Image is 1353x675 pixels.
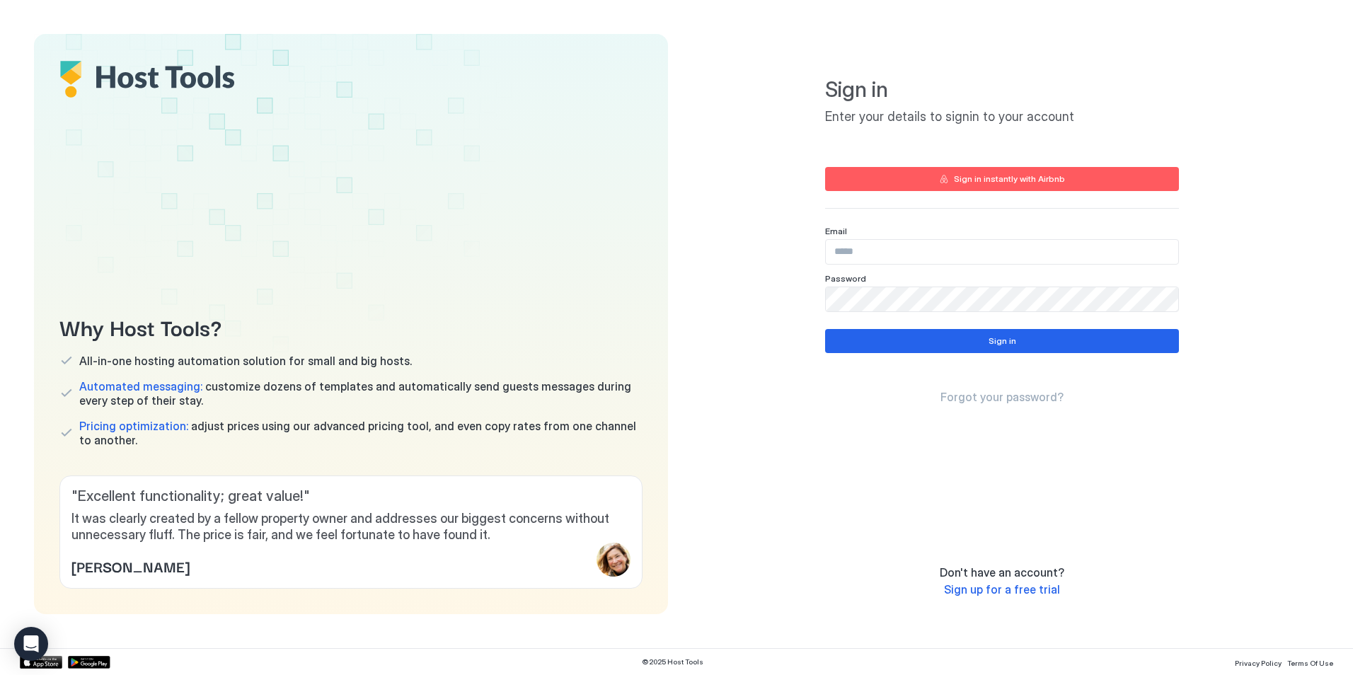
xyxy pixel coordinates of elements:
[79,419,643,447] span: adjust prices using our advanced pricing tool, and even copy rates from one channel to another.
[71,487,631,505] span: " Excellent functionality; great value! "
[826,287,1178,311] input: Input Field
[68,656,110,669] a: Google Play Store
[1235,654,1282,669] a: Privacy Policy
[826,240,1178,264] input: Input Field
[71,511,631,543] span: It was clearly created by a fellow property owner and addresses our biggest concerns without unne...
[954,173,1065,185] div: Sign in instantly with Airbnb
[825,226,847,236] span: Email
[20,656,62,669] a: App Store
[79,354,412,368] span: All-in-one hosting automation solution for small and big hosts.
[71,555,190,577] span: [PERSON_NAME]
[59,311,643,342] span: Why Host Tools?
[597,543,631,577] div: profile
[940,565,1064,579] span: Don't have an account?
[944,582,1060,597] a: Sign up for a free trial
[79,379,643,408] span: customize dozens of templates and automatically send guests messages during every step of their s...
[1287,659,1333,667] span: Terms Of Use
[825,109,1179,125] span: Enter your details to signin to your account
[940,390,1064,404] span: Forgot your password?
[825,76,1179,103] span: Sign in
[825,167,1179,191] button: Sign in instantly with Airbnb
[1287,654,1333,669] a: Terms Of Use
[14,627,48,661] div: Open Intercom Messenger
[989,335,1016,347] div: Sign in
[940,390,1064,405] a: Forgot your password?
[1235,659,1282,667] span: Privacy Policy
[825,329,1179,353] button: Sign in
[825,273,866,284] span: Password
[79,379,202,393] span: Automated messaging:
[79,419,188,433] span: Pricing optimization:
[642,657,703,667] span: © 2025 Host Tools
